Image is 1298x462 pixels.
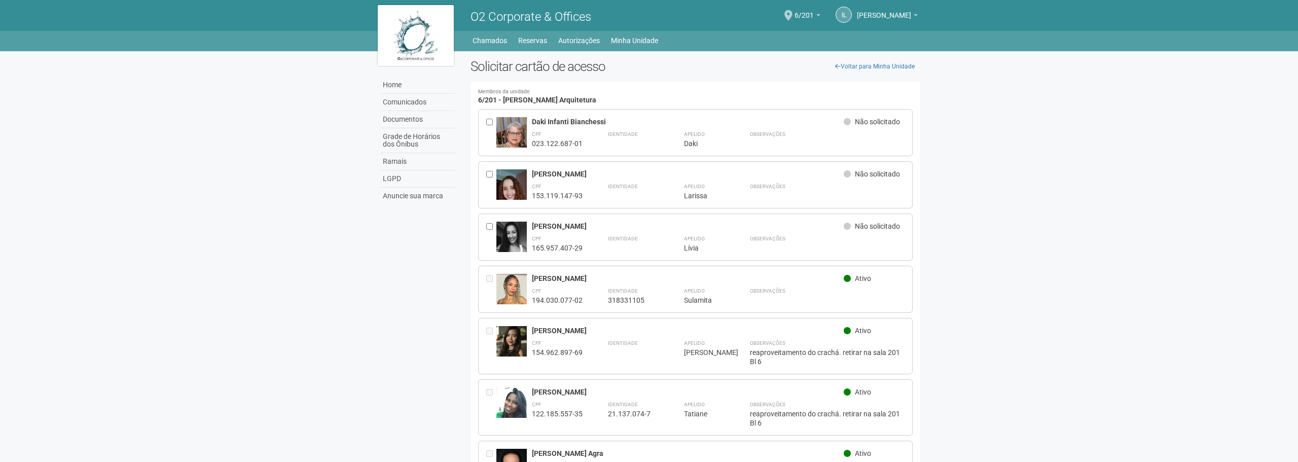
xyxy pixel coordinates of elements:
div: [PERSON_NAME] [532,274,844,283]
a: Autorizações [558,33,600,48]
strong: Observações [750,402,785,407]
span: Não solicitado [855,222,900,230]
a: Voltar para Minha Unidade [830,59,920,74]
strong: Identidade [608,340,638,346]
div: Entre em contato com a Aministração para solicitar o cancelamento ou 2a via [486,274,496,305]
div: Entre em contato com a Aministração para solicitar o cancelamento ou 2a via [486,326,496,366]
img: user.jpg [496,326,527,367]
div: 153.119.147-93 [532,191,583,200]
img: logo.jpg [378,5,454,66]
div: [PERSON_NAME] [532,326,844,335]
strong: CPF [532,402,542,407]
div: Daki Infanti Bianchessi [532,117,844,126]
strong: Observações [750,288,785,294]
img: user.jpg [496,387,527,429]
div: [PERSON_NAME] [684,348,725,357]
img: user.jpg [496,274,527,314]
strong: Apelido [684,402,705,407]
strong: Apelido [684,340,705,346]
a: Comunicados [380,94,455,111]
strong: Identidade [608,236,638,241]
img: user.jpg [496,222,527,266]
div: reaproveitamento do crachá. retirar na sala 201 Bl 6 [750,348,905,366]
div: Larissa [684,191,725,200]
a: 6/201 [795,13,820,21]
a: Documentos [380,111,455,128]
strong: Observações [750,184,785,189]
strong: Observações [750,236,785,241]
div: 154.962.897-69 [532,348,583,357]
div: 194.030.077-02 [532,296,583,305]
span: Ativo [855,274,871,282]
a: Anuncie sua marca [380,188,455,204]
a: Minha Unidade [611,33,658,48]
strong: Apelido [684,184,705,189]
strong: Apelido [684,131,705,137]
strong: CPF [532,131,542,137]
div: 165.957.407-29 [532,243,583,253]
a: LGPD [380,170,455,188]
h2: Solicitar cartão de acesso [471,59,920,74]
div: [PERSON_NAME] [532,387,844,397]
strong: Identidade [608,131,638,137]
strong: Apelido [684,236,705,241]
div: reaproveitamento do crachá. retirar na sala 201 Bl 6 [750,409,905,428]
span: Ativo [855,449,871,457]
small: Membros da unidade [478,89,913,95]
span: Ativo [855,388,871,396]
img: user.jpg [496,169,527,235]
div: 21.137.074-7 [608,409,659,418]
span: O2 Corporate & Offices [471,10,591,24]
strong: CPF [532,340,542,346]
a: [PERSON_NAME] [857,13,918,21]
img: user.jpg [496,117,527,163]
div: [PERSON_NAME] Agra [532,449,844,458]
strong: CPF [532,288,542,294]
strong: Identidade [608,288,638,294]
a: Reservas [518,33,547,48]
a: IL [836,7,852,23]
strong: Observações [750,340,785,346]
div: Daki [684,139,725,148]
div: Sulamita [684,296,725,305]
span: Ativo [855,327,871,335]
div: Lívia [684,243,725,253]
div: Entre em contato com a Aministração para solicitar o cancelamento ou 2a via [486,387,496,428]
div: 122.185.557-35 [532,409,583,418]
strong: Identidade [608,402,638,407]
span: Não solicitado [855,118,900,126]
h4: 6/201 - [PERSON_NAME] Arquitetura [478,89,913,104]
div: 318331105 [608,296,659,305]
a: Home [380,77,455,94]
strong: Observações [750,131,785,137]
strong: CPF [532,236,542,241]
div: Tatiane [684,409,725,418]
div: [PERSON_NAME] [532,222,844,231]
strong: CPF [532,184,542,189]
strong: Identidade [608,184,638,189]
div: [PERSON_NAME] [532,169,844,179]
a: Chamados [473,33,507,48]
a: Ramais [380,153,455,170]
span: Não solicitado [855,170,900,178]
a: Grade de Horários dos Ônibus [380,128,455,153]
strong: Apelido [684,288,705,294]
span: 6/201 [795,2,814,19]
span: Isabela Lavenère Machado Agra [857,2,911,19]
div: 023.122.687-01 [532,139,583,148]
